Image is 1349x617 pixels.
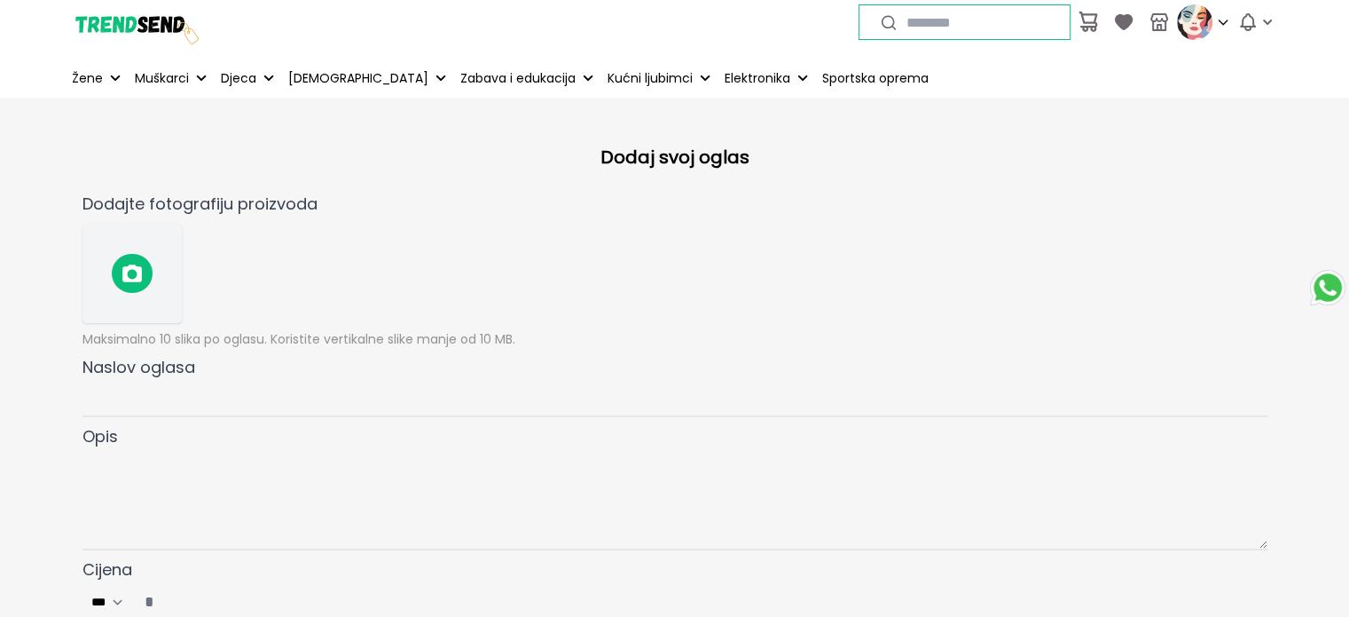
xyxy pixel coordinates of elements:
p: Zabava i edukacija [460,69,576,88]
span: Opis [82,425,118,447]
a: Sportska oprema [819,59,932,98]
input: Naslov oglasa [82,380,1267,417]
button: Zabava i edukacija [457,59,597,98]
p: Maksimalno 10 slika po oglasu. Koristite vertikalne slike manje od 10 MB. [82,330,1267,348]
p: Žene [72,69,103,88]
p: Muškarci [135,69,189,88]
img: profile picture [1177,4,1212,40]
select: Cijena [84,589,134,614]
p: Kućni ljubimci [608,69,693,88]
button: Kućni ljubimci [604,59,714,98]
p: Djeca [221,69,256,88]
p: Elektronika [725,69,790,88]
span: Dodajte fotografiju proizvoda [82,193,318,215]
button: Elektronika [721,59,812,98]
button: Žene [68,59,124,98]
button: Muškarci [131,59,210,98]
p: [DEMOGRAPHIC_DATA] [288,69,428,88]
button: Djeca [217,59,278,98]
span: Naslov oglasa [82,356,195,378]
button: [DEMOGRAPHIC_DATA] [285,59,450,98]
h2: Dodaj svoj oglas [97,144,1253,170]
span: Cijena [82,558,132,581]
